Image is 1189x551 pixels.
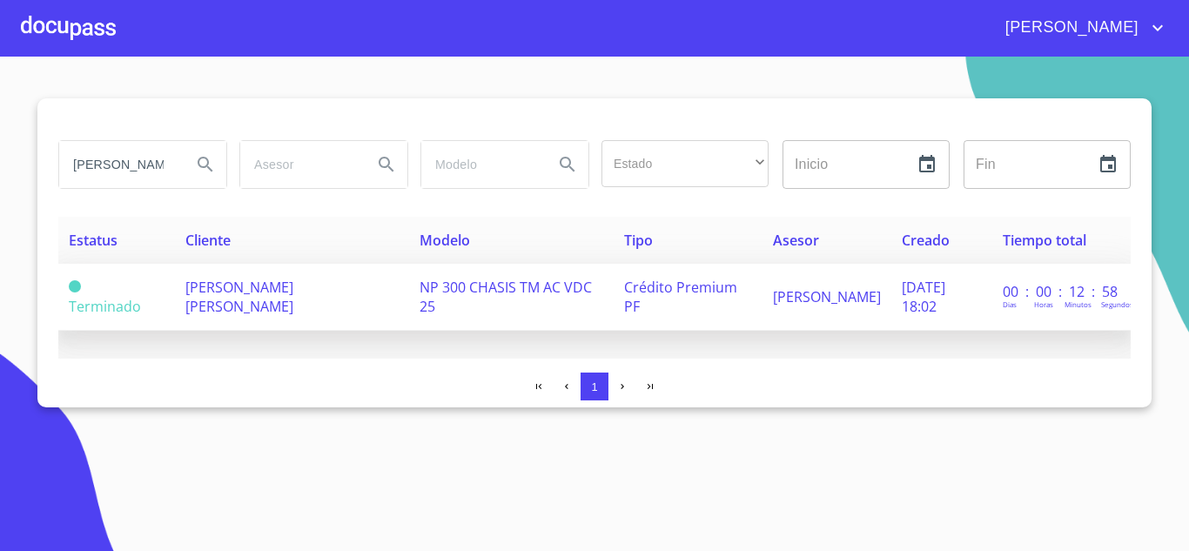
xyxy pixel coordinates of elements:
[601,140,769,187] div: ​
[1003,299,1017,309] p: Dias
[185,231,231,250] span: Cliente
[1034,299,1053,309] p: Horas
[69,231,118,250] span: Estatus
[773,287,881,306] span: [PERSON_NAME]
[1003,282,1120,301] p: 00 : 00 : 12 : 58
[69,297,141,316] span: Terminado
[420,278,592,316] span: NP 300 CHASIS TM AC VDC 25
[185,278,293,316] span: [PERSON_NAME] [PERSON_NAME]
[902,231,950,250] span: Creado
[624,278,737,316] span: Crédito Premium PF
[366,144,407,185] button: Search
[773,231,819,250] span: Asesor
[992,14,1147,42] span: [PERSON_NAME]
[420,231,470,250] span: Modelo
[1065,299,1092,309] p: Minutos
[624,231,653,250] span: Tipo
[185,144,226,185] button: Search
[1101,299,1133,309] p: Segundos
[581,373,608,400] button: 1
[547,144,588,185] button: Search
[421,141,540,188] input: search
[59,141,178,188] input: search
[69,280,81,292] span: Terminado
[992,14,1168,42] button: account of current user
[240,141,359,188] input: search
[1003,231,1086,250] span: Tiempo total
[591,380,597,393] span: 1
[902,278,945,316] span: [DATE] 18:02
